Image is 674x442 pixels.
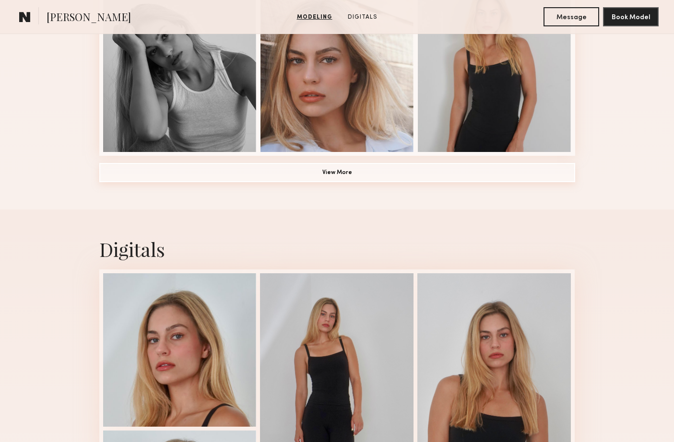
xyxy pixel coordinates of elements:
[99,163,575,182] button: View More
[603,12,659,21] a: Book Model
[344,13,381,22] a: Digitals
[544,7,599,26] button: Message
[99,236,575,262] div: Digitals
[47,10,131,26] span: [PERSON_NAME]
[293,13,336,22] a: Modeling
[603,7,659,26] button: Book Model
